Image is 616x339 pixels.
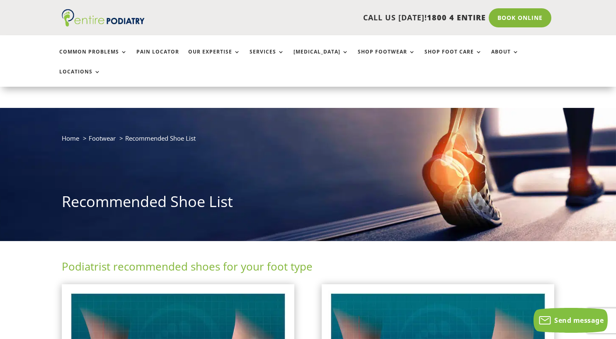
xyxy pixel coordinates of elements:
[427,12,486,22] span: 1800 4 ENTIRE
[554,316,604,325] span: Send message
[62,191,555,216] h1: Recommended Shoe List
[125,134,196,142] span: Recommended Shoe List
[62,133,555,150] nav: breadcrumb
[175,12,486,23] p: CALL US [DATE]!
[358,49,415,67] a: Shop Footwear
[136,49,179,67] a: Pain Locator
[250,49,284,67] a: Services
[62,259,555,278] h2: Podiatrist recommended shoes for your foot type
[62,9,145,27] img: logo (1)
[59,49,127,67] a: Common Problems
[424,49,482,67] a: Shop Foot Care
[89,134,116,142] a: Footwear
[534,308,608,333] button: Send message
[491,49,519,67] a: About
[489,8,551,27] a: Book Online
[59,69,101,87] a: Locations
[293,49,349,67] a: [MEDICAL_DATA]
[62,20,145,28] a: Entire Podiatry
[62,134,79,142] a: Home
[188,49,240,67] a: Our Expertise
